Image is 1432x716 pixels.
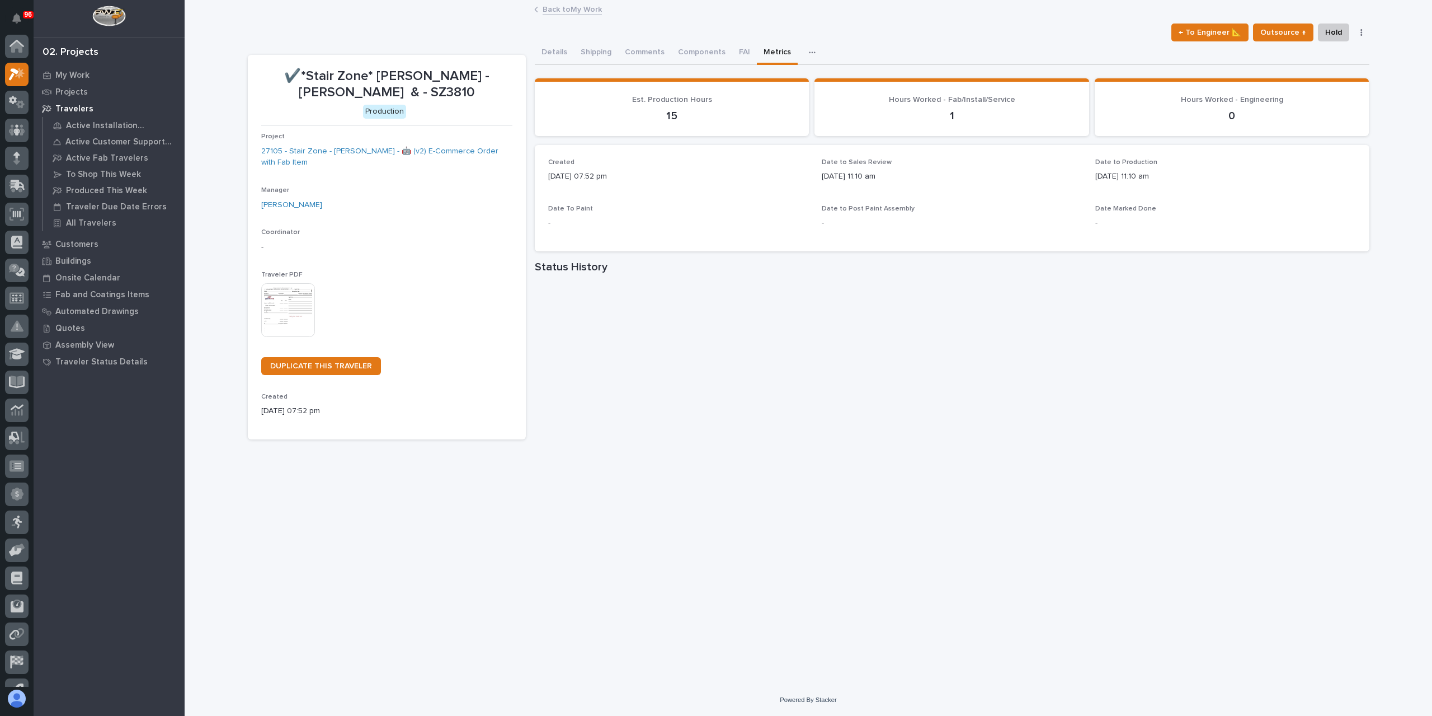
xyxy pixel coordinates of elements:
button: ← To Engineer 📐 [1171,24,1249,41]
p: Produced This Week [66,186,147,196]
a: [PERSON_NAME] [261,199,322,211]
a: Fab and Coatings Items [34,286,185,303]
span: Outsource ↑ [1260,26,1306,39]
button: Notifications [5,7,29,30]
p: My Work [55,71,89,81]
span: Manager [261,187,289,194]
div: Production [363,105,406,119]
p: Traveler Status Details [55,357,148,367]
a: My Work [34,67,185,83]
div: 02. Projects [43,46,98,59]
span: Date to Post Paint Assembly [822,205,915,212]
p: - [548,217,808,229]
a: Active Customer Support Travelers [43,134,185,149]
button: Components [671,41,732,65]
a: Active Installation Travelers [43,118,185,133]
a: DUPLICATE THIS TRAVELER [261,357,381,375]
a: Back toMy Work [543,2,602,15]
button: Outsource ↑ [1253,24,1313,41]
a: Assembly View [34,336,185,353]
p: - [822,217,1082,229]
a: Powered By Stacker [780,696,836,703]
a: Buildings [34,252,185,269]
a: Customers [34,236,185,252]
span: ← To Engineer 📐 [1179,26,1241,39]
p: Traveler Due Date Errors [66,202,167,212]
a: Travelers [34,100,185,117]
button: Hold [1318,24,1349,41]
p: Projects [55,87,88,97]
p: Fab and Coatings Items [55,290,149,300]
a: Onsite Calendar [34,269,185,286]
span: Created [548,159,574,166]
p: Active Customer Support Travelers [65,137,176,147]
a: Traveler Status Details [34,353,185,370]
p: All Travelers [66,218,116,228]
a: Active Fab Travelers [43,150,185,166]
p: - [261,241,512,253]
a: To Shop This Week [43,166,185,182]
p: To Shop This Week [66,170,141,180]
span: Created [261,394,288,400]
p: [DATE] 11:10 am [822,171,1082,182]
a: Quotes [34,320,185,336]
a: Projects [34,83,185,100]
iframe: Status History [535,278,1369,502]
span: Hours Worked - Fab/Install/Service [889,96,1015,104]
p: 96 [25,11,32,18]
p: - [1095,217,1355,229]
span: Hours Worked - Engineering [1181,96,1283,104]
a: Automated Drawings [34,303,185,320]
p: Active Installation Travelers [66,121,176,131]
h1: Status History [535,260,1369,274]
span: Coordinator [261,229,300,236]
button: Shipping [574,41,618,65]
span: DUPLICATE THIS TRAVELER [270,362,372,370]
p: Assembly View [55,340,114,350]
span: Hold [1325,26,1342,39]
p: Travelers [55,104,93,114]
span: Date Marked Done [1095,205,1156,212]
p: 1 [828,109,1076,123]
a: Produced This Week [43,182,185,198]
p: Quotes [55,324,85,334]
a: All Travelers [43,215,185,231]
img: Workspace Logo [92,6,125,26]
a: 27105 - Stair Zone - [PERSON_NAME] - 🤖 (v2) E-Commerce Order with Fab Item [261,146,512,169]
span: Date to Production [1095,159,1157,166]
p: 0 [1108,109,1356,123]
span: Project [261,133,285,140]
a: Traveler Due Date Errors [43,199,185,214]
p: 15 [548,109,796,123]
p: [DATE] 11:10 am [1095,171,1355,182]
span: Date To Paint [548,205,593,212]
span: Est. Production Hours [632,96,712,104]
p: Onsite Calendar [55,273,120,283]
span: Date to Sales Review [822,159,892,166]
button: FAI [732,41,757,65]
div: Notifications96 [14,13,29,31]
button: users-avatar [5,687,29,710]
p: [DATE] 07:52 pm [261,405,512,417]
button: Details [535,41,574,65]
p: Customers [55,240,98,250]
button: Comments [618,41,671,65]
p: Active Fab Travelers [66,153,148,163]
button: Metrics [757,41,798,65]
p: [DATE] 07:52 pm [548,171,808,182]
p: Buildings [55,256,91,266]
p: ✔️*Stair Zone* [PERSON_NAME] - [PERSON_NAME] & - SZ3810 [261,68,512,101]
p: Automated Drawings [55,307,139,317]
span: Traveler PDF [261,272,303,278]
